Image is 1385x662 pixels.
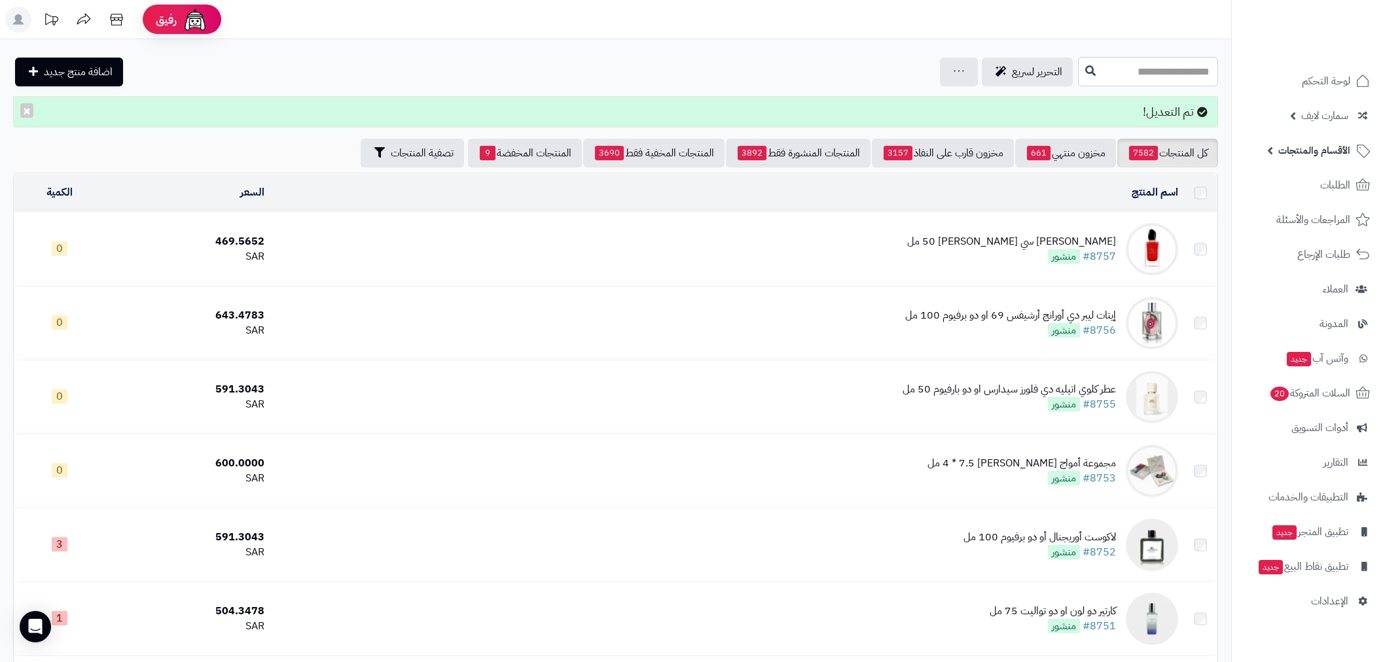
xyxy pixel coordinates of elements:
[907,234,1116,249] div: [PERSON_NAME] سي [PERSON_NAME] 50 مل
[1083,322,1116,338] a: #8756
[1126,223,1178,275] img: جورجيو أرماني سي باسيوني 50 مل
[1323,280,1348,298] span: العملاء
[990,604,1116,619] div: كارتير دو لون او دو تواليت 75 مل
[1126,445,1178,497] img: مجموعة أمواج رينيسانس 4 * 7.5 مل
[1269,384,1350,402] span: السلات المتروكة
[1083,249,1116,264] a: #8757
[52,611,67,625] span: 1
[1012,64,1062,80] span: التحرير لسريع
[1048,323,1080,338] span: منشور
[1048,471,1080,485] span: منشور
[52,389,67,404] span: 0
[20,611,51,642] div: Open Intercom Messenger
[1048,249,1080,264] span: منشور
[1302,72,1350,90] span: لوحة التحكم
[44,64,113,80] span: اضافة منتج جديد
[110,604,264,619] div: 504.3478
[110,234,264,249] div: 469.5652
[1297,245,1350,264] span: طلبات الإرجاع
[583,139,725,167] a: المنتجات المخفية فقط3690
[1083,470,1116,486] a: #8753
[156,12,177,27] span: رفيق
[1027,146,1051,160] span: 661
[110,397,264,412] div: SAR
[110,456,264,471] div: 600.0000
[52,537,67,551] span: 3
[1048,545,1080,559] span: منشور
[1117,139,1218,167] a: كل المنتجات7582
[884,146,912,160] span: 3157
[1257,557,1348,576] span: تطبيق نقاط البيع
[1240,308,1377,340] a: المدونة
[1240,551,1377,582] a: تطبيق نقاط البيعجديد
[240,184,264,200] a: السعر
[1272,525,1297,540] span: جديد
[391,145,454,161] span: تصفية المنتجات
[110,249,264,264] div: SAR
[1240,204,1377,235] a: المراجعات والأسئلة
[15,58,123,86] a: اضافة منتج جديد
[1048,619,1080,633] span: منشور
[1240,585,1377,617] a: الإعدادات
[46,184,73,200] a: الكمية
[1240,273,1377,305] a: العملاء
[1271,523,1348,541] span: تطبيق المتجر
[1126,371,1178,423] img: عطر كلوي اتيليه دي فلورز سيدارس او دو بارفيوم 50 مل
[1259,560,1283,574] span: جديد
[1083,396,1116,412] a: #8755
[1240,343,1377,374] a: وآتس آبجديد
[595,146,624,160] span: 3690
[1240,169,1377,201] a: الطلبات
[927,456,1116,471] div: مجموعة أمواج [PERSON_NAME] 4 * 7.5 مل
[1278,141,1350,160] span: الأقسام والمنتجات
[35,7,67,36] a: تحديثات المنصة
[1240,412,1377,444] a: أدوات التسويق
[1240,447,1377,478] a: التقارير
[52,315,67,330] span: 0
[1311,592,1348,610] span: الإعدادات
[1323,453,1348,472] span: التقارير
[110,545,264,560] div: SAR
[52,241,67,256] span: 0
[110,471,264,486] div: SAR
[1301,107,1348,125] span: سمارت لايف
[480,146,495,160] span: 9
[726,139,871,167] a: المنتجات المنشورة فقط3892
[1296,30,1373,58] img: logo-2.png
[1270,387,1289,402] span: 20
[1126,519,1178,571] img: لاكوست أوريجنال أو دو برفيوم 100 مل
[1126,593,1178,645] img: كارتير دو لون او دو تواليت 75 مل
[1083,618,1116,634] a: #8751
[1320,176,1350,194] span: الطلبات
[1240,481,1377,513] a: التطبيقات والخدمات
[1268,488,1348,506] span: التطبيقات والخدمات
[1240,377,1377,409] a: السلات المتروكة20
[52,463,67,478] span: 0
[110,530,264,545] div: 591.3043
[1126,297,1178,349] img: إيتات ليبر دي أورانج أرشيفس 69 او دو برفيوم 100 مل
[963,530,1116,545] div: لاكوست أوريجنال أو دو برفيوم 100 مل
[110,308,264,323] div: 643.4783
[110,619,264,634] div: SAR
[1132,184,1178,200] a: اسم المنتج
[905,308,1116,323] div: إيتات ليبر دي أورانج أرشيفس 69 او دو برفيوم 100 مل
[1048,397,1080,411] span: منشور
[903,382,1116,397] div: عطر كلوي اتيليه دي فلورز سيدارس او دو بارفيوم 50 مل
[738,146,766,160] span: 3892
[1287,352,1311,366] span: جديد
[1286,349,1348,368] span: وآتس آب
[361,139,464,167] button: تصفية المنتجات
[182,7,208,33] img: ai-face.png
[1240,239,1377,270] a: طلبات الإرجاع
[1276,211,1350,229] span: المراجعات والأسئلة
[20,103,33,118] button: ×
[13,96,1218,128] div: تم التعديل!
[1291,419,1348,437] span: أدوات التسويق
[468,139,582,167] a: المنتجات المخفضة9
[1083,544,1116,560] a: #8752
[1015,139,1116,167] a: مخزون منتهي661
[1240,516,1377,548] a: تطبيق المتجرجديد
[1129,146,1158,160] span: 7582
[872,139,1014,167] a: مخزون قارب على النفاذ3157
[110,323,264,338] div: SAR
